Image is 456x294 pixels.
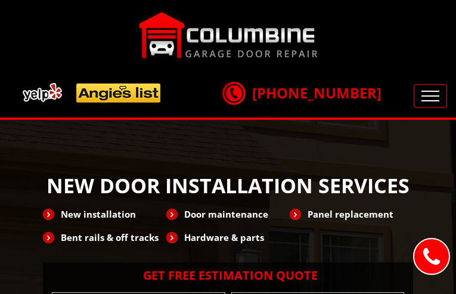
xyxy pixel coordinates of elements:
[290,204,413,224] li: Panel replacement
[166,227,290,247] li: Hardware & parts
[43,174,413,198] h1: NEW DOOR INSTALLATION SERVICES
[222,83,381,103] a: [PHONE_NUMBER]
[49,268,407,283] h2: Get Free Estimation Quote
[219,78,249,108] img: call.png
[43,227,166,247] li: Bent rails & off tracks
[18,78,166,107] img: add.png
[139,12,318,58] img: Columbine.png
[414,84,447,108] button: Toggle navigation
[166,204,290,224] li: Door maintenance
[43,204,166,224] li: New installation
